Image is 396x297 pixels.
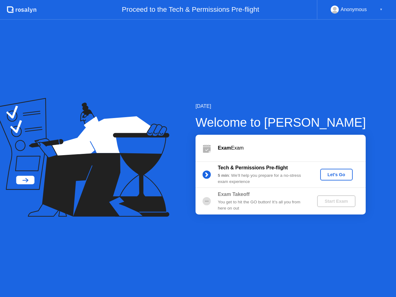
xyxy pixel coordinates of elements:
[218,144,366,152] div: Exam
[218,199,307,212] div: You get to hit the GO button! It’s all you from here on out
[317,195,355,207] button: Start Exam
[320,169,353,180] button: Let's Go
[218,165,288,170] b: Tech & Permissions Pre-flight
[218,172,307,185] div: : We’ll help you prepare for a no-stress exam experience
[196,113,366,132] div: Welcome to [PERSON_NAME]
[341,6,367,14] div: Anonymous
[320,199,353,204] div: Start Exam
[323,172,350,177] div: Let's Go
[218,173,229,178] b: 5 min
[380,6,383,14] div: ▼
[218,192,250,197] b: Exam Takeoff
[196,103,366,110] div: [DATE]
[218,145,231,151] b: Exam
